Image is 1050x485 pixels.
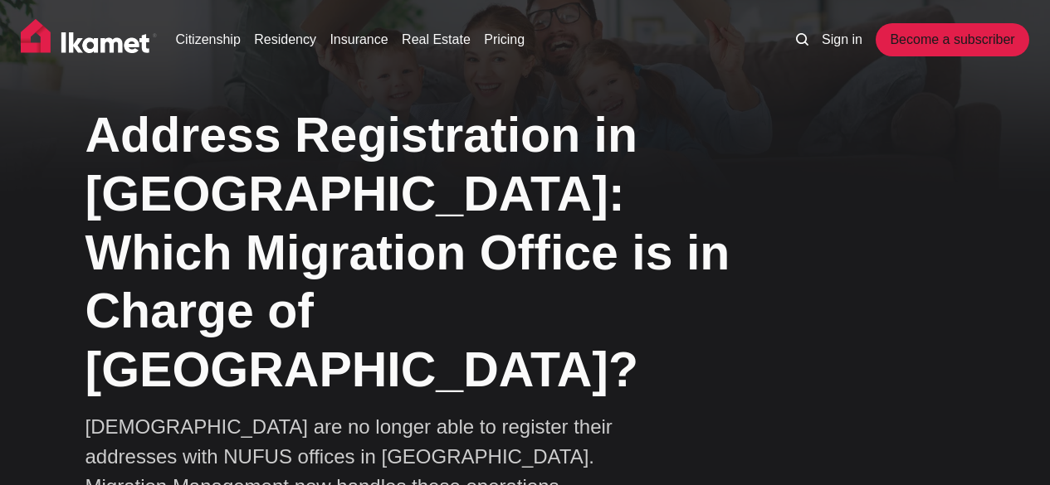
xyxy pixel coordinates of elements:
a: Insurance [330,30,388,50]
a: Become a subscriber [876,23,1028,56]
h1: Address Registration in [GEOGRAPHIC_DATA]: Which Migration Office is in Charge of [GEOGRAPHIC_DATA]? [85,106,750,400]
a: Real Estate [402,30,471,50]
a: Sign in [822,30,862,50]
a: Residency [254,30,316,50]
a: Pricing [484,30,525,50]
img: Ikamet home [21,19,157,61]
a: Citizenship [176,30,241,50]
